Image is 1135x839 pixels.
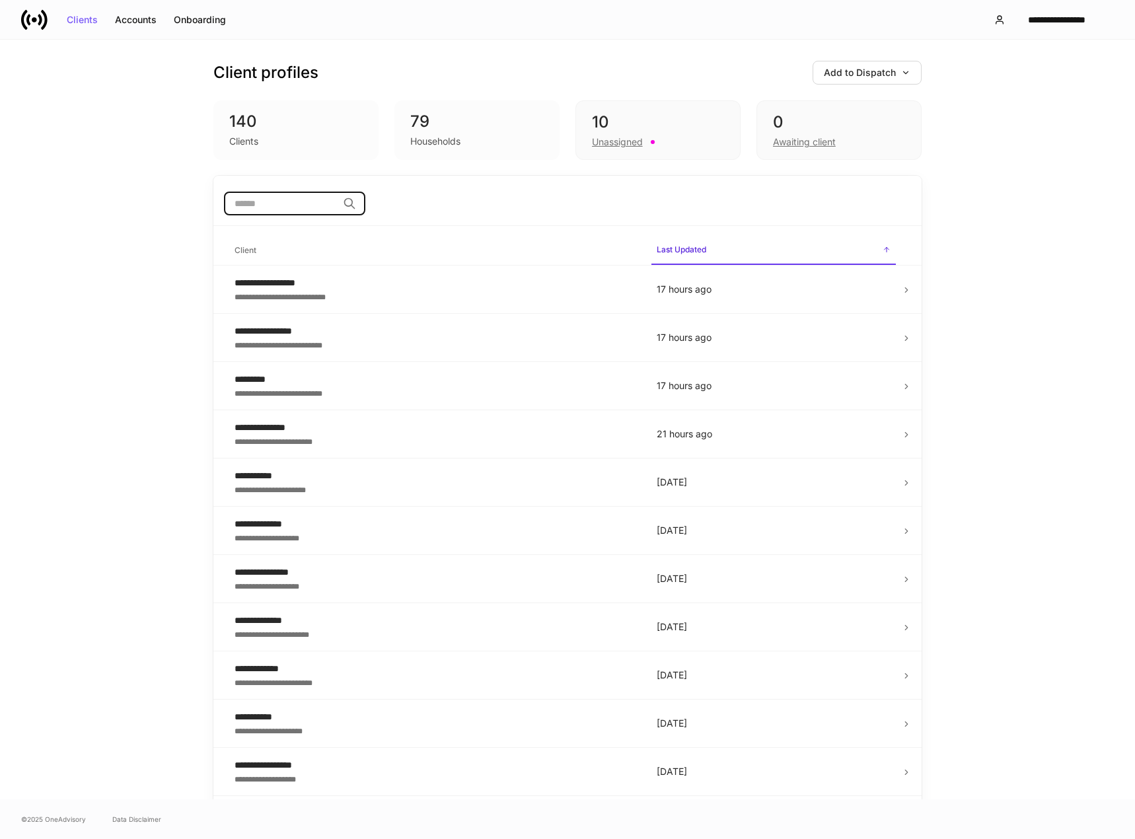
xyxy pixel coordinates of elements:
[174,15,226,24] div: Onboarding
[657,427,891,441] p: 21 hours ago
[112,814,161,824] a: Data Disclaimer
[165,9,235,30] button: Onboarding
[657,331,891,344] p: 17 hours ago
[657,717,891,730] p: [DATE]
[657,283,891,296] p: 17 hours ago
[657,765,891,778] p: [DATE]
[813,61,922,85] button: Add to Dispatch
[592,135,643,149] div: Unassigned
[410,135,460,148] div: Households
[229,111,363,132] div: 140
[657,524,891,537] p: [DATE]
[21,814,86,824] span: © 2025 OneAdvisory
[58,9,106,30] button: Clients
[756,100,922,160] div: 0Awaiting client
[773,112,905,133] div: 0
[235,244,256,256] h6: Client
[657,243,706,256] h6: Last Updated
[592,112,724,133] div: 10
[773,135,836,149] div: Awaiting client
[106,9,165,30] button: Accounts
[229,237,641,264] span: Client
[657,476,891,489] p: [DATE]
[229,135,258,148] div: Clients
[657,379,891,392] p: 17 hours ago
[67,15,98,24] div: Clients
[657,669,891,682] p: [DATE]
[657,572,891,585] p: [DATE]
[115,15,157,24] div: Accounts
[213,62,318,83] h3: Client profiles
[575,100,741,160] div: 10Unassigned
[824,68,910,77] div: Add to Dispatch
[657,620,891,634] p: [DATE]
[651,237,896,265] span: Last Updated
[410,111,544,132] div: 79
